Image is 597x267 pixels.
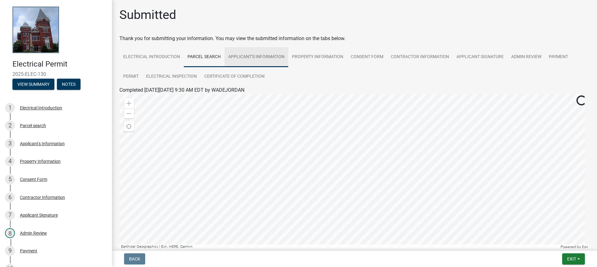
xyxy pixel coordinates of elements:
[124,99,134,108] div: Zoom in
[119,87,244,93] span: Completed [DATE][DATE] 9:30 AM EDT by WADEJORDAN
[5,174,15,184] div: 5
[20,177,47,182] div: Consent Form
[184,47,224,67] a: Parcel search
[5,192,15,202] div: 6
[5,139,15,149] div: 3
[20,249,37,253] div: Payment
[119,244,559,249] div: Earthstar Geographics | Esri, HERE, Garmin
[387,47,453,67] a: Contractor Information
[559,244,590,249] div: Powered by
[5,121,15,131] div: 2
[12,82,54,87] wm-modal-confirm: Summary
[57,82,81,87] wm-modal-confirm: Notes
[582,245,588,249] a: Esri
[20,106,62,110] div: Electrical Introduction
[124,122,134,131] div: Find my location
[12,71,99,77] span: 2025-ELEC-130
[5,156,15,166] div: 4
[20,141,65,146] div: Applicant's Information
[119,47,184,67] a: Electrical Introduction
[124,253,145,265] button: Back
[453,47,507,67] a: Applicant Signature
[5,228,15,238] div: 8
[5,246,15,256] div: 9
[224,47,288,67] a: Applicant's Information
[20,123,46,128] div: Parcel search
[507,47,545,67] a: Admin Review
[545,47,572,67] a: Payment
[20,213,58,217] div: Applicant Signature
[5,103,15,113] div: 1
[142,67,201,87] a: Electrical Inspection
[20,159,61,163] div: Property Information
[119,7,176,22] h1: Submitted
[129,256,140,261] span: Back
[5,210,15,220] div: 7
[201,67,268,87] a: Certificate of Completion
[20,231,47,235] div: Admin Review
[20,195,65,200] div: Contractor Information
[567,256,576,261] span: Exit
[12,7,59,53] img: Talbot County, Georgia
[119,67,142,87] a: Permit
[12,79,54,90] button: View Summary
[347,47,387,67] a: Consent Form
[124,108,134,118] div: Zoom out
[288,47,347,67] a: Property Information
[57,79,81,90] button: Notes
[562,253,585,265] button: Exit
[119,35,590,42] div: Thank you for submitting your information. You may view the submitted information on the tabs below.
[12,60,107,69] h4: Electrical Permit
